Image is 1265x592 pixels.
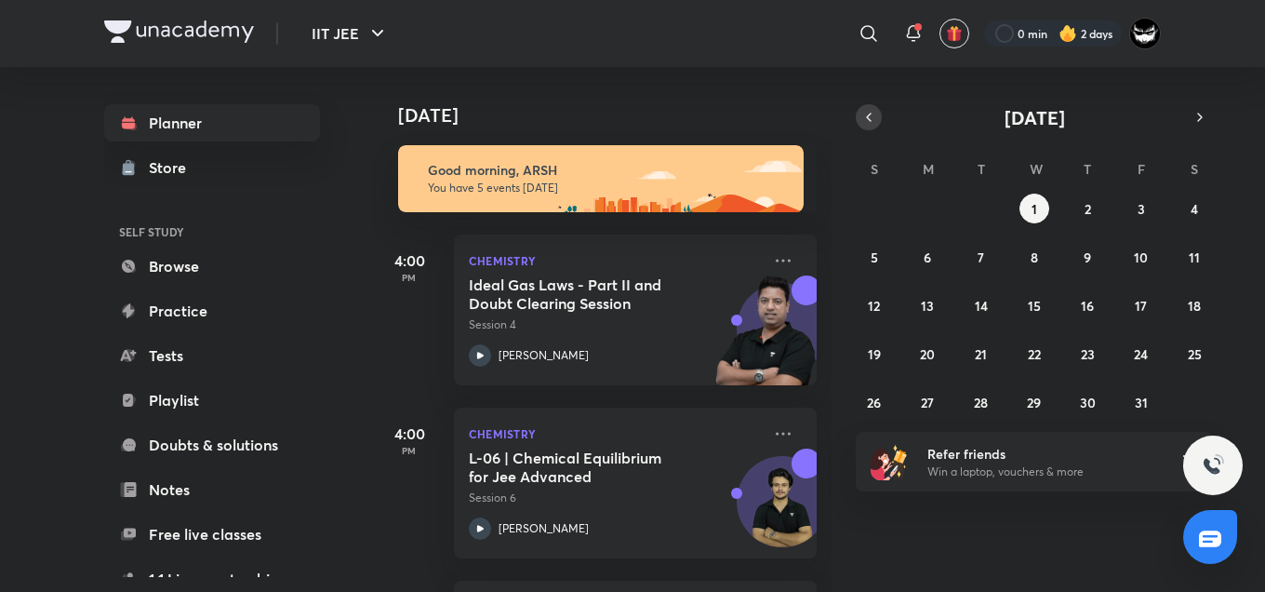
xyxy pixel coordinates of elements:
[149,156,197,179] div: Store
[859,387,889,417] button: October 26, 2025
[1081,297,1094,315] abbr: October 16, 2025
[104,216,320,248] h6: SELF STUDY
[104,292,320,330] a: Practice
[469,276,700,313] h5: Ideal Gas Laws - Part II and Doubt Clearing Session
[469,449,700,486] h5: L-06 | Chemical Equilibrium for Jee Advanced
[921,297,934,315] abbr: October 13, 2025
[1005,105,1065,130] span: [DATE]
[104,382,320,419] a: Playlist
[1202,454,1224,477] img: ttu
[104,20,254,47] a: Company Logo
[300,15,400,52] button: IIT JEE
[499,520,589,537] p: [PERSON_NAME]
[1019,290,1049,320] button: October 15, 2025
[975,297,988,315] abbr: October 14, 2025
[1019,194,1049,223] button: October 1, 2025
[1019,242,1049,272] button: October 8, 2025
[1135,297,1147,315] abbr: October 17, 2025
[975,345,987,363] abbr: October 21, 2025
[1019,339,1049,369] button: October 22, 2025
[927,444,1156,464] h6: Refer friends
[966,339,996,369] button: October 21, 2025
[104,20,254,43] img: Company Logo
[1031,249,1038,266] abbr: October 8, 2025
[1080,394,1096,411] abbr: October 30, 2025
[923,160,934,178] abbr: Monday
[372,249,446,272] h5: 4:00
[104,104,320,141] a: Planner
[398,104,835,127] h4: [DATE]
[1084,249,1091,266] abbr: October 9, 2025
[469,490,761,506] p: Session 6
[871,160,878,178] abbr: Sunday
[1019,387,1049,417] button: October 29, 2025
[1072,339,1102,369] button: October 23, 2025
[1191,160,1198,178] abbr: Saturday
[104,426,320,464] a: Doubts & solutions
[1179,194,1209,223] button: October 4, 2025
[104,516,320,553] a: Free live classes
[1134,249,1148,266] abbr: October 10, 2025
[1072,290,1102,320] button: October 16, 2025
[867,394,881,411] abbr: October 26, 2025
[1126,194,1156,223] button: October 3, 2025
[469,316,761,333] p: Session 4
[912,387,942,417] button: October 27, 2025
[104,149,320,186] a: Store
[1126,242,1156,272] button: October 10, 2025
[104,337,320,374] a: Tests
[868,297,880,315] abbr: October 12, 2025
[966,387,996,417] button: October 28, 2025
[398,145,804,212] img: morning
[974,394,988,411] abbr: October 28, 2025
[1129,18,1161,49] img: ARSH Khan
[1030,160,1043,178] abbr: Wednesday
[1084,160,1091,178] abbr: Thursday
[1179,339,1209,369] button: October 25, 2025
[966,290,996,320] button: October 14, 2025
[978,160,985,178] abbr: Tuesday
[1126,290,1156,320] button: October 17, 2025
[1059,24,1077,43] img: streak
[1138,200,1145,218] abbr: October 3, 2025
[1188,297,1201,315] abbr: October 18, 2025
[1085,200,1091,218] abbr: October 2, 2025
[1028,345,1041,363] abbr: October 22, 2025
[1126,339,1156,369] button: October 24, 2025
[927,464,1156,480] p: Win a laptop, vouchers & more
[1028,297,1041,315] abbr: October 15, 2025
[924,249,931,266] abbr: October 6, 2025
[1134,345,1148,363] abbr: October 24, 2025
[1138,160,1145,178] abbr: Friday
[871,249,878,266] abbr: October 5, 2025
[1191,200,1198,218] abbr: October 4, 2025
[738,466,827,556] img: Avatar
[921,394,934,411] abbr: October 27, 2025
[1188,345,1202,363] abbr: October 25, 2025
[1027,394,1041,411] abbr: October 29, 2025
[1189,249,1200,266] abbr: October 11, 2025
[882,104,1187,130] button: [DATE]
[1126,387,1156,417] button: October 31, 2025
[859,242,889,272] button: October 5, 2025
[1072,194,1102,223] button: October 2, 2025
[428,181,787,195] p: You have 5 events [DATE]
[372,272,446,283] p: PM
[469,423,761,445] p: Chemistry
[871,443,908,480] img: referral
[939,19,969,48] button: avatar
[104,248,320,285] a: Browse
[372,445,446,456] p: PM
[912,339,942,369] button: October 20, 2025
[920,345,935,363] abbr: October 20, 2025
[1072,242,1102,272] button: October 9, 2025
[868,345,881,363] abbr: October 19, 2025
[946,25,963,42] img: avatar
[859,290,889,320] button: October 12, 2025
[966,242,996,272] button: October 7, 2025
[372,423,446,445] h5: 4:00
[912,290,942,320] button: October 13, 2025
[104,471,320,508] a: Notes
[499,347,589,364] p: [PERSON_NAME]
[978,249,984,266] abbr: October 7, 2025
